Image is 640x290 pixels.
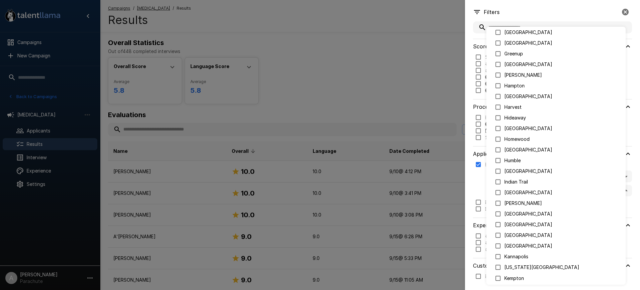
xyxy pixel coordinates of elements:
p: [GEOGRAPHIC_DATA] [504,125,620,132]
p: [GEOGRAPHIC_DATA] [504,61,620,68]
p: Greenup [504,50,620,57]
p: [GEOGRAPHIC_DATA] [504,29,620,36]
p: [GEOGRAPHIC_DATA] [504,168,620,175]
p: [GEOGRAPHIC_DATA] [504,93,620,100]
p: [GEOGRAPHIC_DATA] [504,211,620,217]
p: [GEOGRAPHIC_DATA] [504,232,620,239]
p: Humble [504,157,620,164]
p: Kannapolis [504,253,620,260]
p: Harvest [504,104,620,110]
p: [PERSON_NAME] [504,72,620,78]
p: Hideaway [504,114,620,121]
p: [GEOGRAPHIC_DATA] [504,147,620,153]
p: Hampton [504,82,620,89]
p: [GEOGRAPHIC_DATA] [504,189,620,196]
p: [GEOGRAPHIC_DATA] [504,40,620,46]
p: [GEOGRAPHIC_DATA] [504,221,620,228]
p: Kempton [504,275,620,282]
p: [PERSON_NAME] [504,200,620,207]
p: Indian Trail [504,179,620,185]
p: [GEOGRAPHIC_DATA] [504,243,620,249]
p: [US_STATE][GEOGRAPHIC_DATA] [504,264,620,271]
p: Homewood [504,136,620,142]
